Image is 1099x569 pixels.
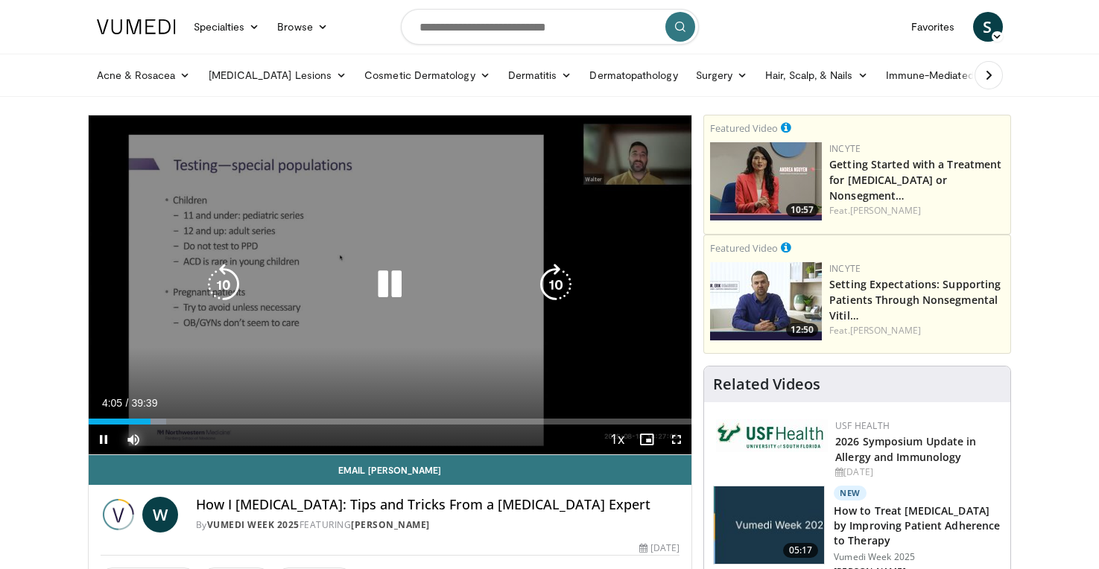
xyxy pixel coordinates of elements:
input: Search topics, interventions [401,9,699,45]
div: Progress Bar [89,419,692,425]
a: USF Health [835,419,890,432]
a: Incyte [829,142,861,155]
a: Email [PERSON_NAME] [89,455,692,485]
a: Acne & Rosacea [88,60,200,90]
small: Featured Video [710,121,778,135]
h4: How I [MEDICAL_DATA]: Tips and Tricks From a [MEDICAL_DATA] Expert [196,497,680,513]
span: 12:50 [786,323,818,337]
button: Mute [118,425,148,454]
a: Favorites [902,12,964,42]
img: Vumedi Week 2025 [101,497,136,533]
a: 12:50 [710,262,822,340]
a: Incyte [829,262,861,275]
a: [PERSON_NAME] [351,518,430,531]
a: Immune-Mediated [877,60,998,90]
span: 39:39 [131,397,157,409]
a: Setting Expectations: Supporting Patients Through Nonsegmental Vitil… [829,277,1001,322]
a: 10:57 [710,142,822,220]
img: 98b3b5a8-6d6d-4e32-b979-fd4084b2b3f2.png.150x105_q85_crop-smart_upscale.jpg [710,262,822,340]
a: 2026 Symposium Update in Allergy and Immunology [835,434,976,464]
a: Getting Started with a Treatment for [MEDICAL_DATA] or Nonsegment… [829,157,1001,203]
a: Hair, Scalp, & Nails [756,60,876,90]
small: Featured Video [710,241,778,255]
img: e02a99de-beb8-4d69-a8cb-018b1ffb8f0c.png.150x105_q85_crop-smart_upscale.jpg [710,142,822,220]
img: VuMedi Logo [97,19,176,34]
a: [PERSON_NAME] [850,204,921,217]
div: [DATE] [639,541,680,555]
a: Dermatitis [499,60,581,90]
span: 05:17 [783,543,819,558]
h3: How to Treat [MEDICAL_DATA] by Improving Patient Adherence to Therapy [834,503,1001,548]
a: Specialties [185,12,269,42]
a: [MEDICAL_DATA] Lesions [200,60,356,90]
a: W [142,497,178,533]
p: New [834,486,867,500]
div: By FEATURING [196,518,680,532]
a: Vumedi Week 2025 [207,518,300,531]
span: / [126,397,129,409]
img: 686d8672-2919-4606-b2e9-16909239eac7.jpg.150x105_q85_crop-smart_upscale.jpg [714,486,824,564]
button: Playback Rate [602,425,632,454]
a: Cosmetic Dermatology [355,60,498,90]
p: Vumedi Week 2025 [834,551,1001,563]
img: 6ba8804a-8538-4002-95e7-a8f8012d4a11.png.150x105_q85_autocrop_double_scale_upscale_version-0.2.jpg [716,419,828,452]
div: [DATE] [835,465,998,479]
a: S [973,12,1003,42]
span: 10:57 [786,203,818,217]
a: Surgery [687,60,757,90]
video-js: Video Player [89,115,692,455]
div: Feat. [829,324,1004,337]
a: [PERSON_NAME] [850,324,921,337]
h4: Related Videos [713,375,820,393]
div: Feat. [829,204,1004,217]
a: Dermatopathology [580,60,686,90]
a: Browse [268,12,337,42]
span: 4:05 [102,397,122,409]
button: Fullscreen [662,425,691,454]
button: Enable picture-in-picture mode [632,425,662,454]
button: Pause [89,425,118,454]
